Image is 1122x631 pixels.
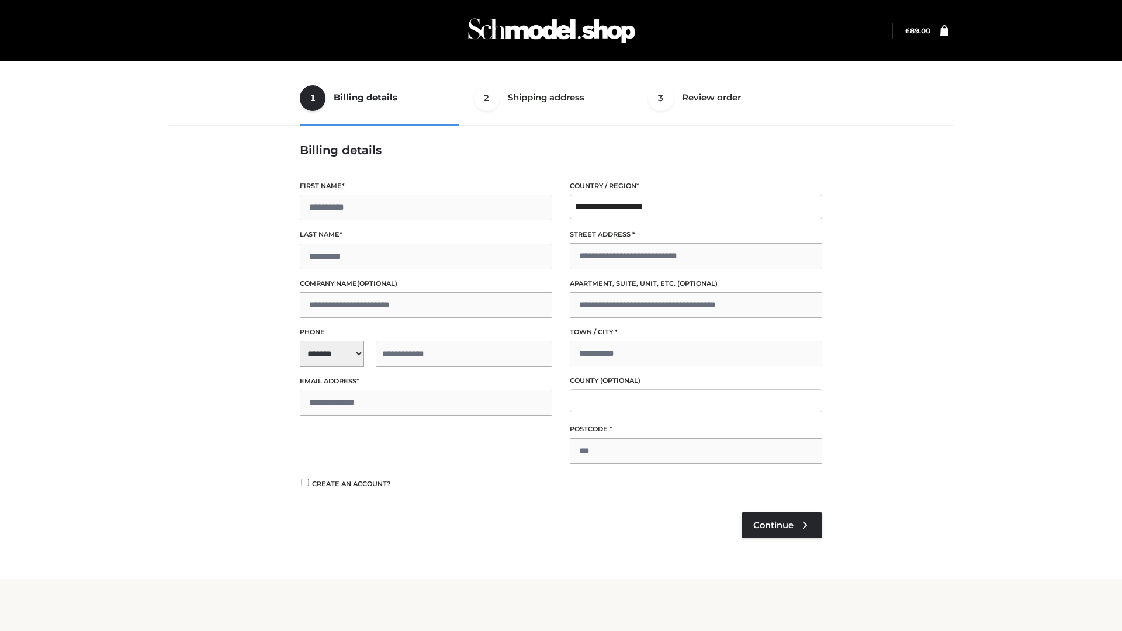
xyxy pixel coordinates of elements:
[570,229,822,240] label: Street address
[570,375,822,386] label: County
[905,26,910,35] span: £
[312,480,391,488] span: Create an account?
[300,143,822,157] h3: Billing details
[570,424,822,435] label: Postcode
[753,520,794,531] span: Continue
[905,26,930,35] a: £89.00
[570,278,822,289] label: Apartment, suite, unit, etc.
[742,512,822,538] a: Continue
[464,8,639,54] img: Schmodel Admin 964
[300,278,552,289] label: Company name
[905,26,930,35] bdi: 89.00
[300,229,552,240] label: Last name
[300,376,552,387] label: Email address
[600,376,640,384] span: (optional)
[300,479,310,486] input: Create an account?
[677,279,718,287] span: (optional)
[570,181,822,192] label: Country / Region
[570,327,822,338] label: Town / City
[300,181,552,192] label: First name
[357,279,397,287] span: (optional)
[300,327,552,338] label: Phone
